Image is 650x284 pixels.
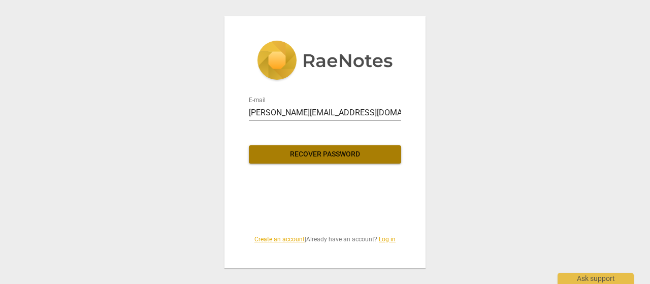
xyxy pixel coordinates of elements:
div: Ask support [558,273,634,284]
span: | Already have an account? [249,235,401,244]
img: 5ac2273c67554f335776073100b6d88f.svg [257,41,393,82]
button: Recover password [249,145,401,164]
a: Log in [379,236,396,243]
span: Recover password [257,149,393,160]
label: E-mail [249,97,266,103]
a: Create an account [254,236,305,243]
